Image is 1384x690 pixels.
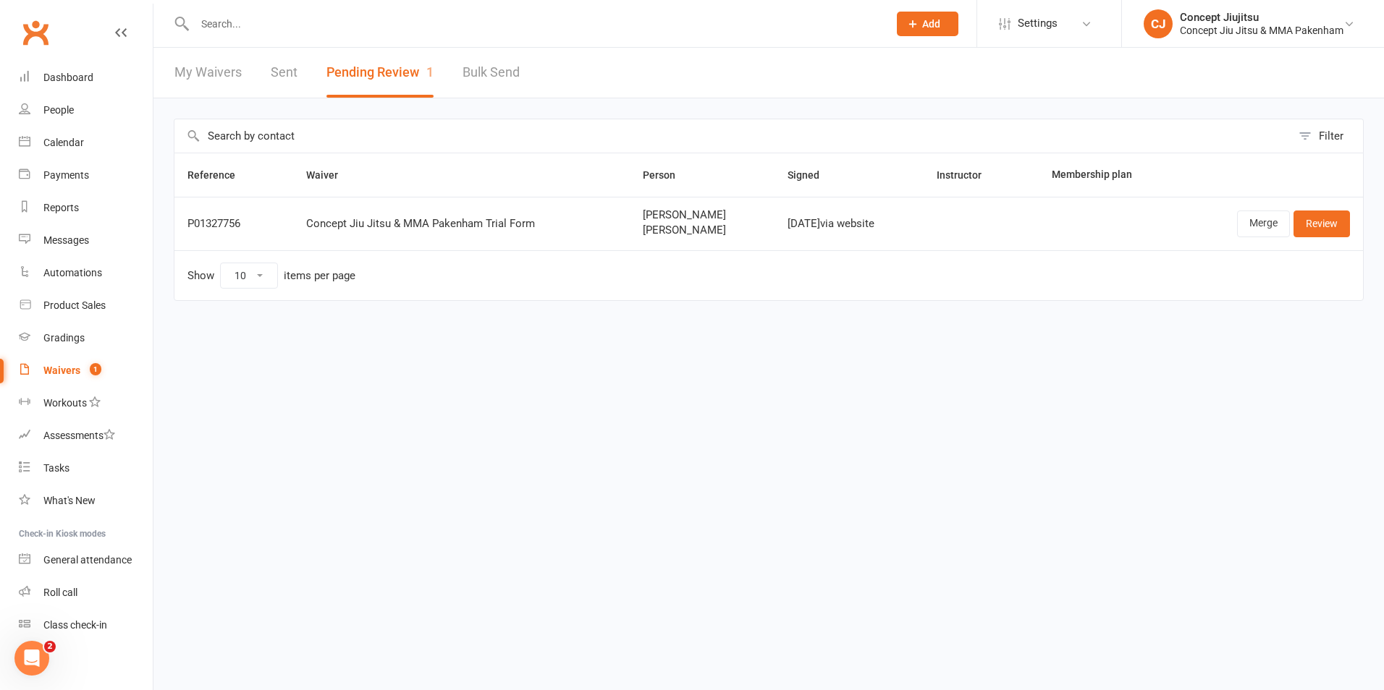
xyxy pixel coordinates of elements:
div: Concept Jiujitsu [1180,11,1343,24]
div: Filter [1319,127,1343,145]
div: Calendar [43,137,84,148]
span: [PERSON_NAME] [643,224,761,237]
a: Class kiosk mode [19,609,153,642]
button: Pending Review1 [326,48,434,98]
button: Instructor [937,166,997,184]
a: Product Sales [19,289,153,322]
div: Waivers [43,365,80,376]
span: Person [643,169,691,181]
button: Waiver [306,166,354,184]
button: Reference [187,166,251,184]
button: Person [643,166,691,184]
a: Roll call [19,576,153,609]
button: Filter [1291,119,1363,153]
div: Gradings [43,332,85,344]
a: Gradings [19,322,153,354]
div: Workouts [43,397,87,409]
a: What's New [19,485,153,517]
div: Dashboard [43,72,93,83]
span: Reference [187,169,251,181]
div: Automations [43,267,102,278]
div: CJ [1144,9,1173,38]
div: People [43,104,74,116]
a: My Waivers [174,48,242,98]
div: Class check-in [43,619,107,631]
a: Tasks [19,452,153,485]
div: P01327756 [187,218,280,230]
span: 1 [426,64,434,80]
div: [DATE] via website [788,218,911,230]
div: Assessments [43,430,115,441]
a: Reports [19,192,153,224]
a: Waivers 1 [19,354,153,387]
a: Sent [271,48,298,98]
input: Search... [190,14,878,34]
span: Instructor [937,169,997,181]
div: Roll call [43,587,77,598]
a: Bulk Send [463,48,520,98]
button: Signed [788,166,835,184]
span: 1 [90,363,101,375]
a: Merge [1237,210,1290,237]
a: Assessments [19,419,153,452]
a: Clubworx [17,14,54,51]
div: General attendance [43,554,132,566]
a: Dashboard [19,61,153,94]
a: Payments [19,159,153,192]
div: Product Sales [43,299,106,311]
a: Automations [19,257,153,289]
div: Reports [43,202,79,213]
span: Waiver [306,169,354,181]
a: People [19,94,153,127]
a: Review [1294,210,1350,237]
div: What's New [43,495,96,506]
span: [PERSON_NAME] [643,209,761,221]
button: Add [897,12,958,36]
div: Payments [43,169,89,181]
div: items per page [284,270,355,282]
span: Signed [788,169,835,181]
span: Settings [1018,7,1058,40]
a: Workouts [19,387,153,419]
a: Messages [19,224,153,257]
div: Messages [43,234,89,246]
input: Search by contact [174,119,1291,153]
th: Membership plan [1039,153,1179,197]
div: Tasks [43,462,69,474]
div: Show [187,263,355,289]
span: 2 [44,641,56,652]
a: Calendar [19,127,153,159]
div: Concept Jiu Jitsu & MMA Pakenham Trial Form [306,218,617,230]
iframe: Intercom live chat [14,641,49,676]
a: General attendance kiosk mode [19,544,153,576]
span: Add [922,18,940,30]
div: Concept Jiu Jitsu & MMA Pakenham [1180,24,1343,37]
